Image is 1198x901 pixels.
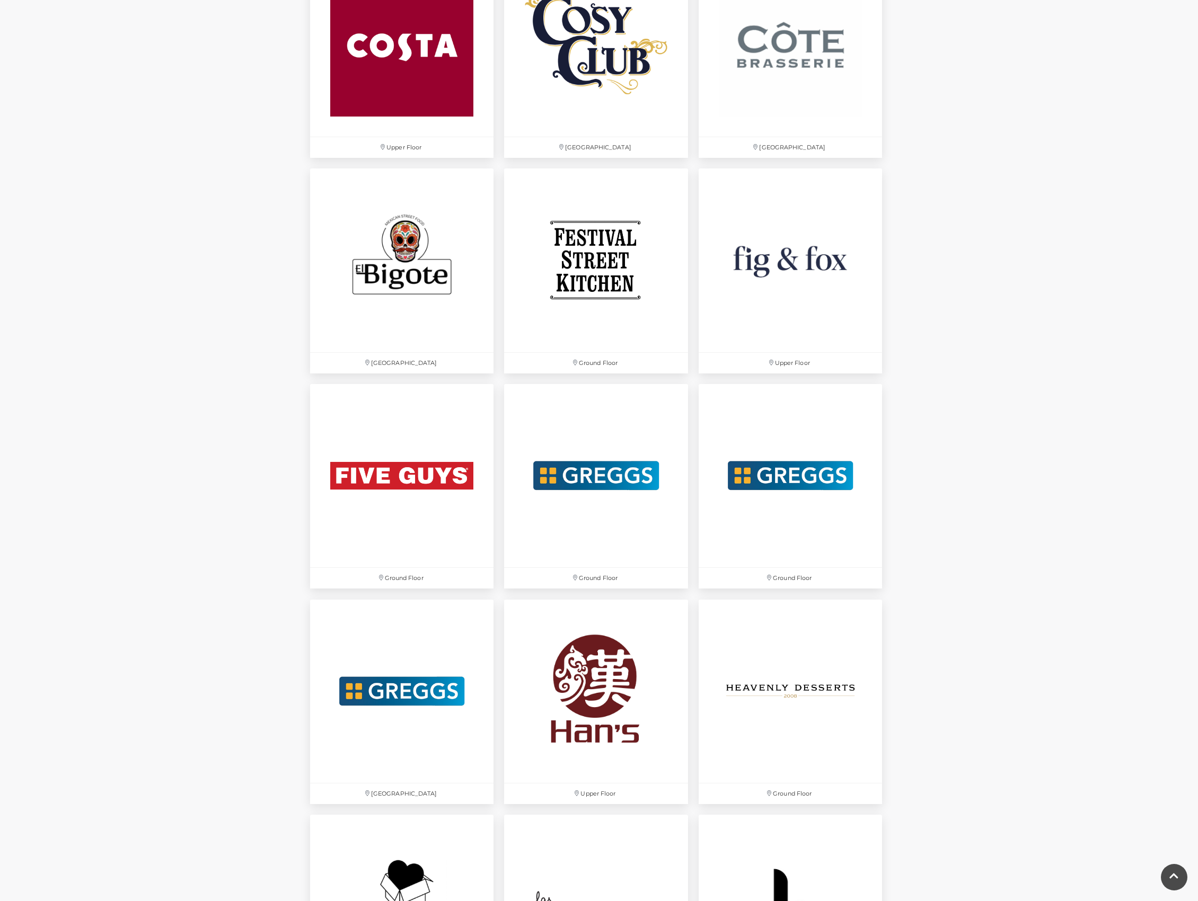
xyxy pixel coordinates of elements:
[305,163,499,378] a: [GEOGRAPHIC_DATA]
[310,783,494,804] p: [GEOGRAPHIC_DATA]
[693,379,887,594] a: Ground Floor
[504,353,688,373] p: Ground Floor
[504,137,688,158] p: [GEOGRAPHIC_DATA]
[504,568,688,588] p: Ground Floor
[499,379,693,594] a: Ground Floor
[699,137,882,158] p: [GEOGRAPHIC_DATA]
[499,163,693,378] a: Ground Floor
[699,353,882,373] p: Upper Floor
[499,594,693,809] a: Upper Floor
[693,163,887,378] a: Upper Floor
[699,568,882,588] p: Ground Floor
[310,137,494,158] p: Upper Floor
[305,379,499,594] a: Ground Floor
[504,783,688,804] p: Upper Floor
[310,353,494,373] p: [GEOGRAPHIC_DATA]
[305,594,499,809] a: [GEOGRAPHIC_DATA]
[310,568,494,588] p: Ground Floor
[693,594,887,809] a: Ground Floor
[699,783,882,804] p: Ground Floor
